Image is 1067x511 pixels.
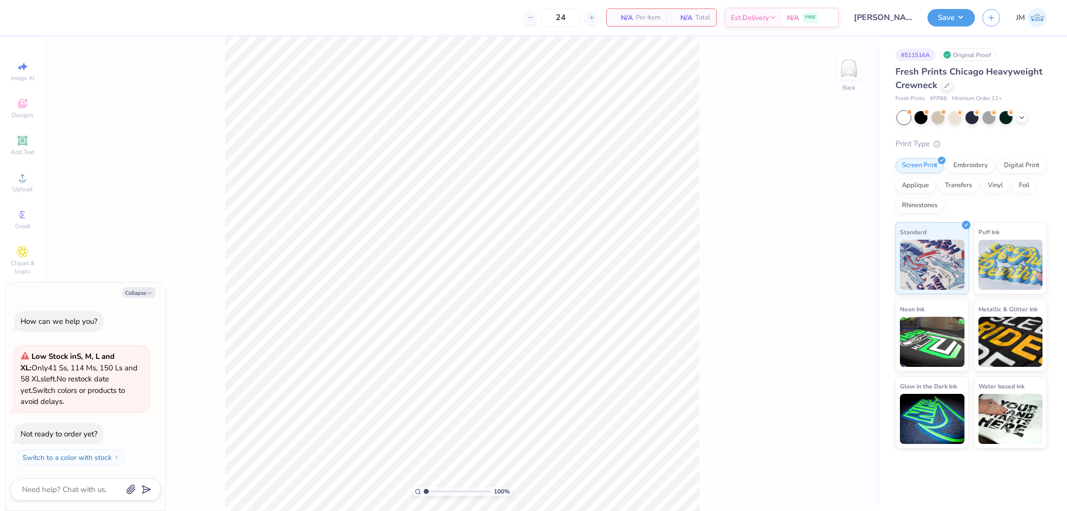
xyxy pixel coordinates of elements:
[21,316,98,326] div: How can we help you?
[981,178,1009,193] div: Vinyl
[947,158,994,173] div: Embroidery
[978,240,1043,290] img: Puff Ink
[997,158,1046,173] div: Digital Print
[842,83,855,92] div: Back
[895,138,1047,150] div: Print Type
[900,394,964,444] img: Glow in the Dark Ink
[11,74,35,82] span: Image AI
[900,317,964,367] img: Neon Ink
[114,454,120,460] img: Switch to a color with stock
[978,381,1024,391] span: Water based Ink
[978,227,999,237] span: Puff Ink
[895,158,944,173] div: Screen Print
[122,287,156,298] button: Collapse
[12,111,34,119] span: Designs
[21,429,98,439] div: Not ready to order yet?
[930,95,947,103] span: # FP88
[17,449,125,465] button: Switch to a color with stock
[695,13,710,23] span: Total
[846,8,920,28] input: Untitled Design
[895,66,1042,91] span: Fresh Prints Chicago Heavyweight Crewneck
[5,259,40,275] span: Clipart & logos
[900,240,964,290] img: Standard
[895,178,935,193] div: Applique
[805,14,815,21] span: FREE
[1016,12,1025,24] span: JM
[15,222,31,230] span: Greek
[613,13,633,23] span: N/A
[541,9,580,27] input: – –
[1012,178,1036,193] div: Foil
[11,148,35,156] span: Add Text
[636,13,660,23] span: Per Item
[900,304,924,314] span: Neon Ink
[731,13,769,23] span: Est. Delivery
[978,394,1043,444] img: Water based Ink
[978,304,1037,314] span: Metallic & Glitter Ink
[895,95,925,103] span: Fresh Prints
[839,58,859,78] img: Back
[21,351,115,373] strong: Low Stock in S, M, L and XL :
[13,185,33,193] span: Upload
[494,487,510,496] span: 100 %
[1016,8,1047,28] a: JM
[895,198,944,213] div: Rhinestones
[978,317,1043,367] img: Metallic & Glitter Ink
[21,374,109,395] span: No restock date yet.
[672,13,692,23] span: N/A
[900,227,926,237] span: Standard
[1027,8,1047,28] img: Joshua Macky Gaerlan
[952,95,1002,103] span: Minimum Order: 12 +
[21,351,138,406] span: Only 41 Ss, 114 Ms, 150 Ls and 58 XLs left. Switch colors or products to avoid delays.
[900,381,957,391] span: Glow in the Dark Ink
[895,49,935,61] div: # 511516A
[787,13,799,23] span: N/A
[940,49,996,61] div: Original Proof
[927,9,975,27] button: Save
[938,178,978,193] div: Transfers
